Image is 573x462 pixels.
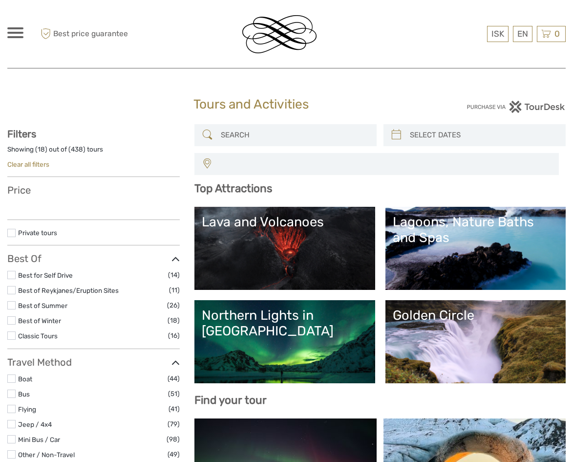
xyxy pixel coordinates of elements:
div: Showing ( ) out of ( ) tours [7,145,180,160]
a: Classic Tours [18,332,58,340]
a: Best for Self Drive [18,271,73,279]
span: (18) [168,315,180,326]
strong: Filters [7,128,36,140]
h3: Travel Method [7,356,180,368]
h3: Price [7,184,180,196]
img: PurchaseViaTourDesk.png [467,101,566,113]
span: (98) [167,434,180,445]
a: Northern Lights in [GEOGRAPHIC_DATA] [202,308,367,376]
h1: Tours and Activities [193,97,380,112]
div: Northern Lights in [GEOGRAPHIC_DATA] [202,308,367,339]
span: ISK [491,29,504,39]
a: Best of Reykjanes/Eruption Sites [18,286,119,294]
span: (44) [168,373,180,384]
span: (26) [167,300,180,311]
b: Find your tour [194,394,267,407]
label: 18 [38,145,45,154]
a: Bus [18,390,30,398]
input: SEARCH [217,127,372,144]
span: Best price guarantee [38,26,147,42]
a: Mini Bus / Car [18,436,60,443]
a: Clear all filters [7,160,49,168]
span: (49) [168,449,180,460]
div: EN [513,26,532,42]
h3: Best Of [7,253,180,264]
span: (11) [169,285,180,296]
a: Private tours [18,229,57,237]
div: Lagoons, Nature Baths and Spas [393,214,558,246]
input: SELECT DATES [406,127,561,144]
div: Lava and Volcanoes [202,214,367,230]
span: (79) [168,418,180,430]
img: Reykjavik Residence [242,15,317,53]
a: Golden Circle [393,308,558,376]
span: (51) [168,388,180,399]
span: (14) [168,269,180,281]
a: Lagoons, Nature Baths and Spas [393,214,558,283]
a: Jeep / 4x4 [18,420,52,428]
a: Other / Non-Travel [18,451,75,459]
a: Flying [18,405,36,413]
label: 438 [71,145,83,154]
a: Best of Summer [18,302,67,309]
a: Boat [18,375,32,383]
a: Best of Winter [18,317,61,325]
a: Lava and Volcanoes [202,214,367,283]
div: Golden Circle [393,308,558,323]
span: (16) [168,330,180,341]
span: (41) [169,403,180,415]
span: 0 [553,29,561,39]
b: Top Attractions [194,182,272,195]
